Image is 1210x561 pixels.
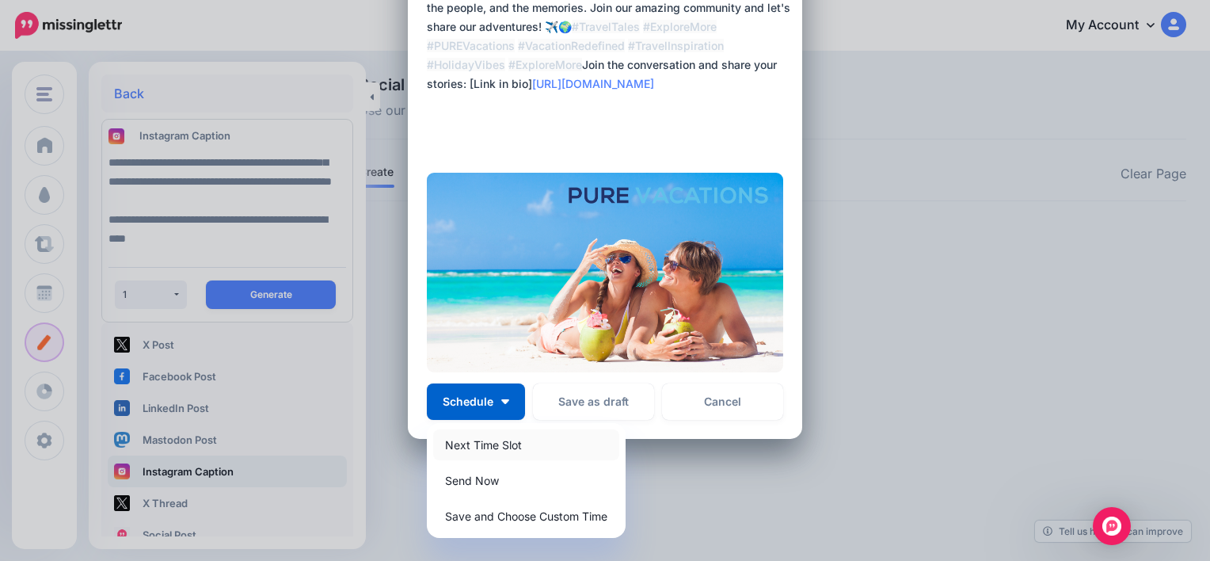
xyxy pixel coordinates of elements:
span: Schedule [443,396,493,407]
img: arrow-down-white.png [501,399,509,404]
button: Schedule [427,384,525,420]
a: Cancel [662,384,783,420]
button: Save as draft [533,384,654,420]
img: B4JA1EK4T9CZRC92NXKC65SQRUQMEV2A.png [427,173,783,372]
div: Schedule [427,423,626,538]
div: Open Intercom Messenger [1093,507,1131,545]
a: Save and Choose Custom Time [433,501,619,532]
a: Send Now [433,465,619,496]
a: Next Time Slot [433,429,619,460]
